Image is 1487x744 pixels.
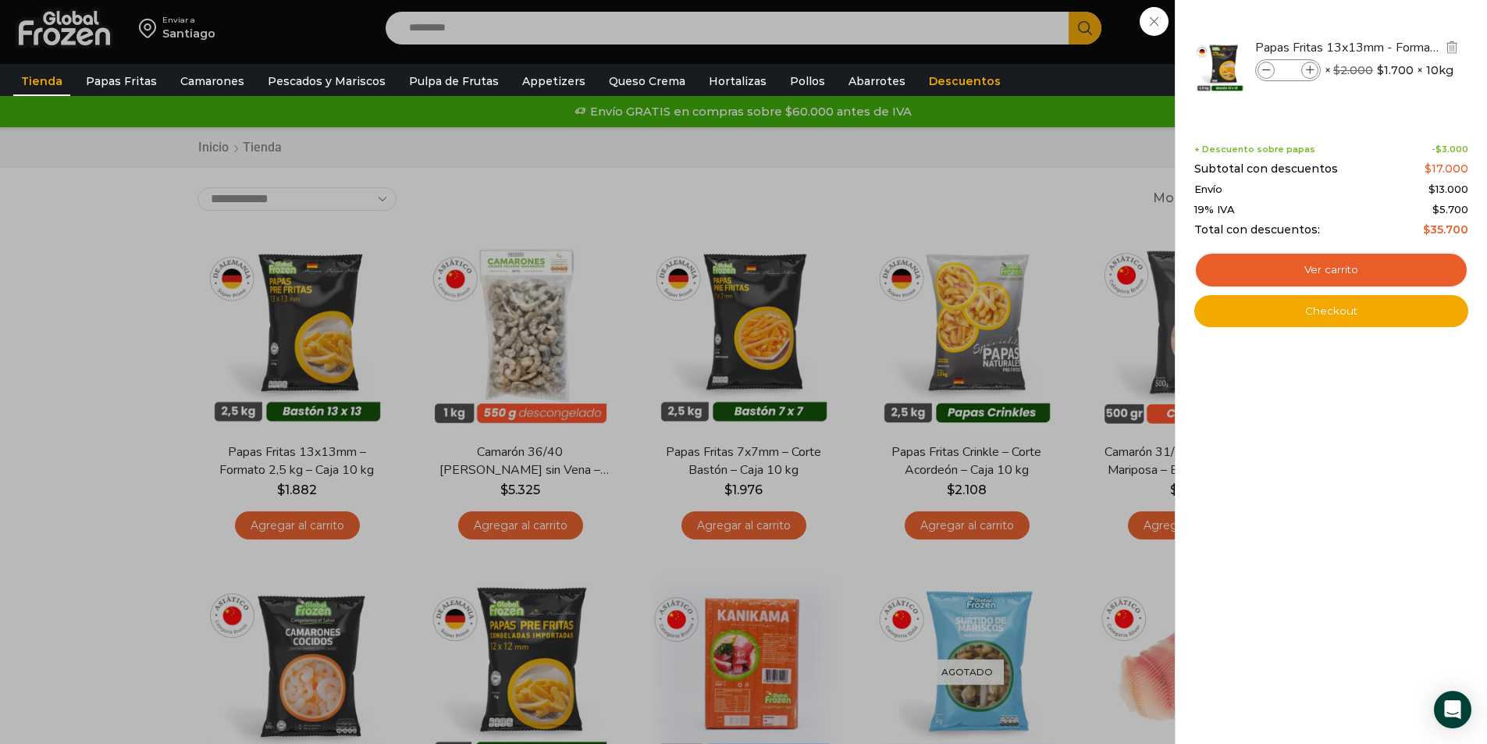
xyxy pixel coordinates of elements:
[601,66,693,96] a: Queso Crema
[1377,62,1414,78] bdi: 1.700
[1194,183,1222,196] span: Envío
[1435,144,1442,155] span: $
[1194,162,1338,176] span: Subtotal con descuentos
[78,66,165,96] a: Papas Fritas
[1333,63,1340,77] span: $
[1425,162,1432,176] span: $
[1432,203,1468,215] span: 5.700
[1423,222,1430,237] span: $
[1194,223,1320,237] span: Total con descuentos:
[1425,162,1468,176] bdi: 17.000
[173,66,252,96] a: Camarones
[1445,40,1459,54] img: Eliminar Papas Fritas 13x13mm - Formato 2,5 kg - Caja 10 kg del carrito
[1432,203,1439,215] span: $
[1194,295,1468,328] a: Checkout
[1443,38,1460,58] a: Eliminar Papas Fritas 13x13mm - Formato 2,5 kg - Caja 10 kg del carrito
[514,66,593,96] a: Appetizers
[1423,222,1468,237] bdi: 35.700
[782,66,833,96] a: Pollos
[1428,183,1435,195] span: $
[1194,144,1315,155] span: + Descuento sobre papas
[1435,144,1468,155] bdi: 3.000
[1276,62,1300,79] input: Product quantity
[13,66,70,96] a: Tienda
[841,66,913,96] a: Abarrotes
[1432,144,1468,155] span: -
[401,66,507,96] a: Pulpa de Frutas
[1325,59,1453,81] span: × × 10kg
[1333,63,1373,77] bdi: 2.000
[1194,204,1235,216] span: 19% IVA
[1428,183,1468,195] bdi: 13.000
[921,66,1009,96] a: Descuentos
[701,66,774,96] a: Hortalizas
[1434,691,1471,728] div: Open Intercom Messenger
[260,66,393,96] a: Pescados y Mariscos
[1194,252,1468,288] a: Ver carrito
[1255,39,1441,56] a: Papas Fritas 13x13mm - Formato 2,5 kg - Caja 10 kg
[1377,62,1384,78] span: $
